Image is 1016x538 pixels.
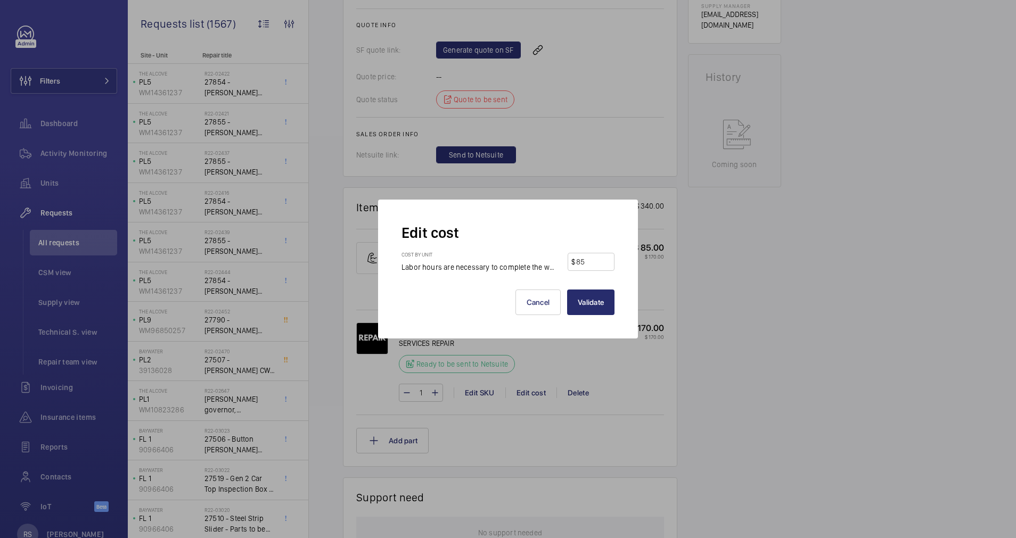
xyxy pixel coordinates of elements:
input: -- [575,253,611,270]
button: Validate [567,289,614,315]
h2: Edit cost [402,223,614,243]
h3: Cost by unit [402,251,568,262]
span: Labor hours are necessary to complete the work. [402,263,562,271]
button: Cancel [515,289,561,315]
div: $ [571,256,575,267]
